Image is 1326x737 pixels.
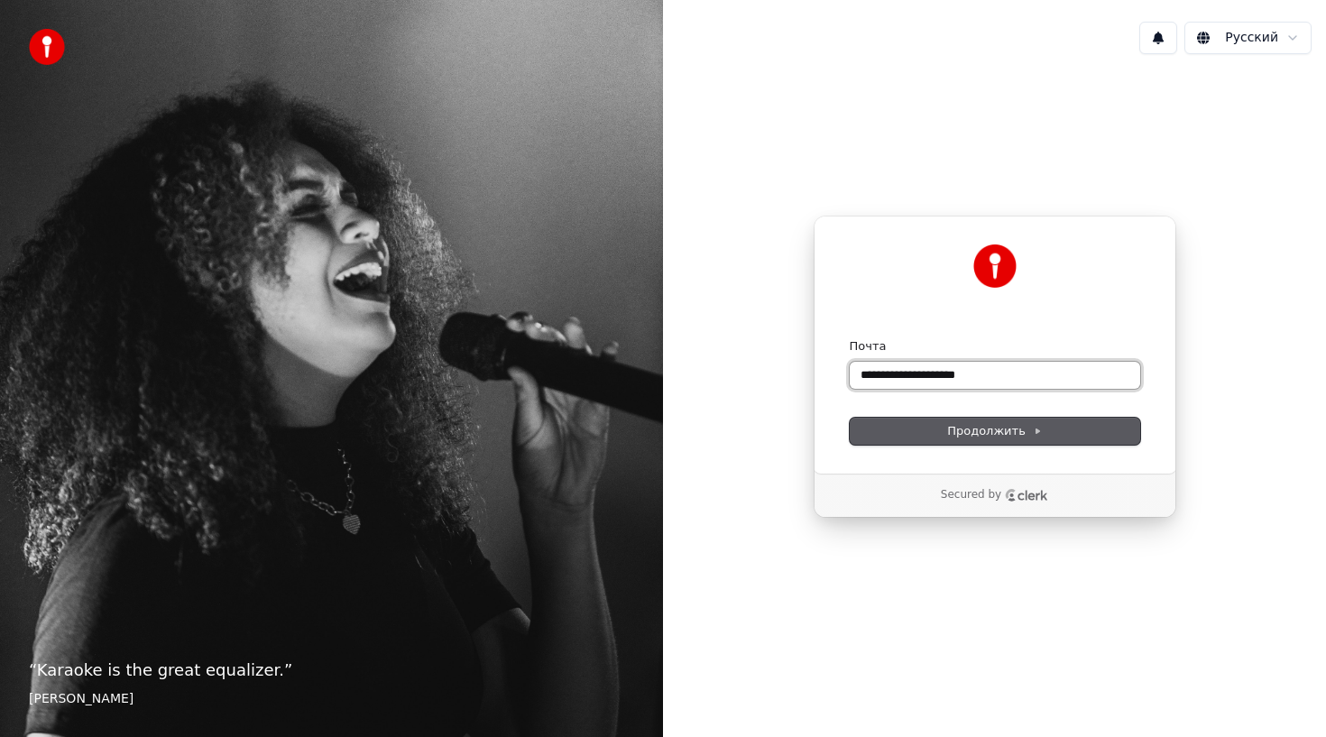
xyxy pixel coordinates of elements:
[973,244,1017,288] img: Youka
[941,488,1001,502] p: Secured by
[29,690,634,708] footer: [PERSON_NAME]
[1005,489,1048,502] a: Clerk logo
[29,658,634,683] p: “ Karaoke is the great equalizer. ”
[850,418,1140,445] button: Продолжить
[850,338,887,355] label: Почта
[947,423,1042,439] span: Продолжить
[29,29,65,65] img: youka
